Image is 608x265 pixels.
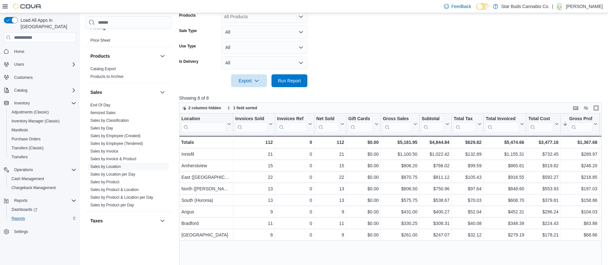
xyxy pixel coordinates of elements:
button: Subtotal [421,116,449,132]
div: 8 [235,231,273,239]
div: $5,181.95 [383,138,417,146]
div: Total Tax [454,116,476,122]
div: Totals [181,138,231,146]
div: 15 [316,162,344,170]
span: Inventory Manager (Classic) [12,119,60,124]
button: Manifests [6,126,79,135]
div: $0.00 [348,162,379,170]
img: Cova [13,3,42,10]
div: $575.75 [383,197,417,204]
button: Inventory [12,99,32,107]
span: Users [14,62,24,67]
button: Products [90,53,157,59]
div: $608.70 [486,197,524,204]
a: Sales by Product & Location [90,187,139,192]
div: $806.20 [383,162,417,170]
a: Transfers [9,153,30,161]
span: Inventory Manager (Classic) [9,117,76,125]
div: $158.86 [563,197,597,204]
input: Dark Mode [476,3,490,10]
button: Customers [1,73,79,82]
a: Dashboards [6,205,79,214]
a: End Of Day [90,103,110,107]
button: Home [1,46,79,56]
button: Adjustments (Classic) [6,108,79,117]
span: Manifests [12,128,28,133]
a: Settings [12,228,30,236]
span: Price Sheet [90,38,110,43]
div: 0 [277,197,312,204]
div: Gross Profit [569,116,592,122]
button: Purchase Orders [6,135,79,144]
div: 11 [316,220,344,228]
button: Open list of options [298,14,304,19]
p: Showing 8 of 8 [179,95,606,101]
div: 0 [277,220,312,228]
div: $289.97 [563,151,597,158]
a: Sales by Product & Location per Day [90,195,153,200]
span: Dashboards [9,206,76,213]
div: Total Cost [528,116,553,132]
button: Total Cost [528,116,558,132]
button: Total Tax [454,116,481,132]
span: Transfers [9,153,76,161]
a: Sales by Location [90,164,121,169]
button: Inventory [1,99,79,108]
button: Invoices Sold [235,116,273,132]
button: Users [12,61,27,68]
div: $452.31 [486,208,524,216]
div: Invoices Sold [235,116,268,122]
a: Sales by Invoice [90,149,118,153]
div: $865.61 [486,162,524,170]
span: Sales by Employee (Created) [90,133,141,138]
div: $0.00 [348,231,379,239]
div: 9 [316,208,344,216]
div: 15 [235,162,273,170]
div: $848.60 [486,185,524,193]
span: Home [14,49,24,54]
span: Users [12,61,76,68]
div: 11 [235,220,273,228]
span: Sales by Classification [90,118,129,123]
div: Invoices Ref [277,116,307,122]
button: 1 field sorted [224,104,260,112]
div: $97.64 [454,185,481,193]
div: $224.43 [528,220,558,228]
a: Dashboards [9,206,40,213]
a: Sales by Location per Day [90,172,135,177]
div: Sales [85,101,171,211]
button: Taxes [159,217,166,225]
div: 13 [235,185,273,193]
a: Sales by Product per Day [90,203,134,207]
button: Enter fullscreen [592,104,600,112]
span: Manifests [9,126,76,134]
div: $1,022.42 [421,151,449,158]
label: Use Type [179,44,196,49]
div: $40.08 [454,220,481,228]
span: Purchase Orders [9,135,76,143]
div: Amherstview [181,162,231,170]
span: Inventory [14,101,30,106]
span: Transfers [12,154,28,160]
span: Operations [14,167,33,172]
div: 13 [316,197,344,204]
button: Reports [6,214,79,223]
button: Settings [1,227,79,236]
button: 2 columns hidden [179,104,224,112]
div: $629.82 [454,138,481,146]
div: Net Sold [316,116,339,122]
div: $811.12 [421,174,449,181]
div: 112 [235,138,273,146]
button: Transfers (Classic) [6,144,79,153]
p: [PERSON_NAME] [566,3,603,10]
label: Products [179,13,196,18]
div: Gross Profit [569,116,592,132]
span: Chargeback Management [9,184,76,192]
div: 13 [235,197,273,204]
span: Adjustments (Classic) [9,108,76,116]
div: $0.00 [348,197,379,204]
div: $431.00 [383,208,417,216]
span: Export [235,74,263,87]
